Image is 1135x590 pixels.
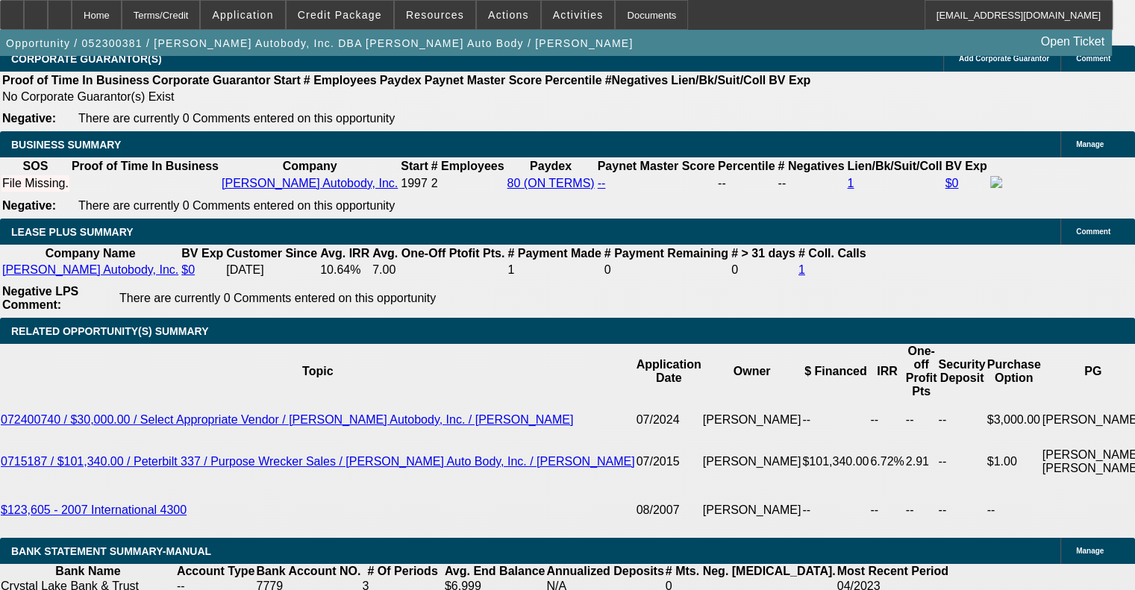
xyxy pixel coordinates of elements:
[11,325,208,337] span: RELATED OPPORTUNITY(S) SUMMARY
[1,503,187,516] a: $123,605 - 2007 International 4300
[507,263,601,277] td: 1
[304,74,377,87] b: # Employees
[937,441,986,483] td: --
[937,399,986,441] td: --
[319,263,370,277] td: 10.64%
[801,483,869,538] td: --
[287,1,393,29] button: Credit Package
[731,263,796,277] td: 0
[731,247,795,260] b: # > 31 days
[769,74,810,87] b: BV Exp
[837,564,949,579] th: Most Recent Period
[987,483,1042,538] td: --
[990,176,1002,188] img: facebook-icon.png
[431,160,504,172] b: # Employees
[542,1,615,29] button: Activities
[71,159,219,174] th: Proof of Time In Business
[530,160,572,172] b: Paydex
[78,199,395,212] span: There are currently 0 Comments entered on this opportunity
[119,292,436,304] span: There are currently 0 Comments entered on this opportunity
[905,399,938,441] td: --
[78,112,395,125] span: There are currently 0 Comments entered on this opportunity
[778,160,844,172] b: # Negatives
[604,247,728,260] b: # Payment Remaining
[869,399,904,441] td: --
[959,54,1049,63] span: Add Corporate Guarantor
[987,344,1042,399] th: Purchase Option
[507,177,595,189] a: 80 (ON TERMS)
[273,74,300,87] b: Start
[702,399,802,441] td: [PERSON_NAME]
[636,399,702,441] td: 07/2024
[11,226,134,238] span: LEASE PLUS SUMMARY
[444,564,546,579] th: Avg. End Balance
[372,263,505,277] td: 7.00
[2,285,78,311] b: Negative LPS Comment:
[598,177,606,189] a: --
[1076,227,1110,236] span: Comment
[152,74,270,87] b: Corporate Guarantor
[553,9,604,21] span: Activities
[406,9,464,21] span: Resources
[798,263,805,276] a: 1
[1,73,150,88] th: Proof of Time In Business
[222,177,398,189] a: [PERSON_NAME] Autobody, Inc.
[225,263,318,277] td: [DATE]
[847,160,942,172] b: Lien/Bk/Suit/Coll
[702,483,802,538] td: [PERSON_NAME]
[598,160,715,172] b: Paynet Master Score
[176,564,256,579] th: Account Type
[702,441,802,483] td: [PERSON_NAME]
[283,160,337,172] b: Company
[226,247,317,260] b: Customer Since
[255,564,361,579] th: Bank Account NO.
[372,247,504,260] b: Avg. One-Off Ptofit Pts.
[425,74,542,87] b: Paynet Master Score
[488,9,529,21] span: Actions
[395,1,475,29] button: Resources
[801,344,869,399] th: $ Financed
[801,441,869,483] td: $101,340.00
[801,399,869,441] td: --
[1,413,573,426] a: 072400740 / $30,000.00 / Select Appropriate Vendor / [PERSON_NAME] Autobody, Inc. / [PERSON_NAME]
[361,564,443,579] th: # Of Periods
[636,483,702,538] td: 08/2007
[671,74,766,87] b: Lien/Bk/Suit/Coll
[1,90,817,104] td: No Corporate Guarantor(s) Exist
[798,247,866,260] b: # Coll. Calls
[545,74,601,87] b: Percentile
[905,441,938,483] td: 2.91
[869,483,904,538] td: --
[718,177,775,190] div: --
[718,160,775,172] b: Percentile
[201,1,284,29] button: Application
[937,344,986,399] th: Security Deposit
[545,564,664,579] th: Annualized Deposits
[937,483,986,538] td: --
[2,177,69,190] div: File Missing.
[477,1,540,29] button: Actions
[507,247,601,260] b: # Payment Made
[1076,54,1110,63] span: Comment
[6,37,633,49] span: Opportunity / 052300381 / [PERSON_NAME] Autobody, Inc. DBA [PERSON_NAME] Auto Body / [PERSON_NAME]
[987,441,1042,483] td: $1.00
[11,545,211,557] span: BANK STATEMENT SUMMARY-MANUAL
[945,160,987,172] b: BV Exp
[778,177,844,190] div: --
[181,247,223,260] b: BV Exp
[604,263,729,277] td: 0
[400,175,428,192] td: 1997
[431,177,438,189] span: 2
[2,112,56,125] b: Negative:
[987,399,1042,441] td: $3,000.00
[212,9,273,21] span: Application
[298,9,382,21] span: Credit Package
[945,177,959,189] a: $0
[605,74,669,87] b: #Negatives
[636,441,702,483] td: 07/2015
[702,344,802,399] th: Owner
[46,247,136,260] b: Company Name
[869,344,904,399] th: IRR
[869,441,904,483] td: 6.72%
[181,263,195,276] a: $0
